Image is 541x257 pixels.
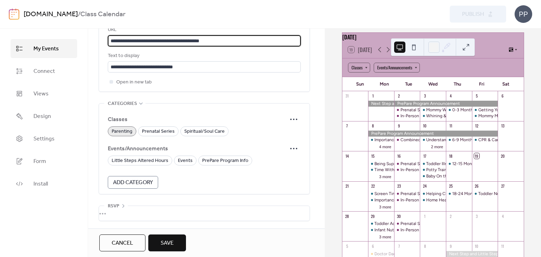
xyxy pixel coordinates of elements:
div: 13 [500,123,505,128]
span: Form [33,157,46,166]
div: Next Step and Little Steps Closed [368,101,394,107]
div: 31 [344,93,350,99]
div: Prenatal Series [400,221,429,227]
div: PP [515,5,532,23]
div: 4 [500,213,505,219]
span: Save [161,239,174,247]
div: 1 [422,213,427,219]
div: 1 [370,93,375,99]
div: Understanding Your Infant & Infant Accidents [420,137,446,143]
span: Settings [33,135,55,143]
div: Fri [470,77,494,91]
div: URL [108,26,299,34]
div: 5 [344,243,350,249]
a: My Events [11,39,77,58]
span: Views [33,90,49,98]
span: Events/Announcements [108,145,287,153]
div: Whining & Tantrums [420,113,446,119]
div: Screen Time and You & Toddler Safety [374,191,447,197]
div: Mommy Work & Quality Childcare [420,107,446,113]
div: 7 [396,243,402,249]
div: CPR & Car Seat Safety [478,137,522,143]
div: Helping Children Process Change & Siblings [426,191,511,197]
span: Parenting [112,127,132,136]
div: 20 [500,153,505,158]
div: Mommy Work & Quality Childcare [426,107,491,113]
div: [DATE] [342,33,524,41]
span: Prenatal Series [142,127,175,136]
span: PrePare Program Info [202,157,248,165]
div: 6 [500,93,505,99]
div: 3 [474,213,479,219]
div: Combined Prenatal Series – Labor & Delivery [394,137,420,143]
div: ••• [99,206,310,221]
div: 12 [474,123,479,128]
div: In-Person Prenatal Series [400,197,449,203]
div: 0-3 Month & 3-6 Month Infant Expectations [446,107,472,113]
div: Mommy Milestones & Creating Kindness [472,113,498,119]
div: Prenatal Series [394,191,420,197]
div: 6-9 Month & 9-12 Month Infant Expectations [452,137,539,143]
div: Whining & Tantrums [426,113,465,119]
div: 11 [448,123,453,128]
div: 26 [474,183,479,189]
div: 2 [448,213,453,219]
div: 27 [500,183,505,189]
div: Wed [421,77,445,91]
a: Install [11,174,77,193]
div: Sun [348,77,372,91]
div: In-Person Prenatal Series [394,197,420,203]
div: 7 [344,123,350,128]
button: 3 more [377,203,394,209]
div: 6-9 Month & 9-12 Month Infant Expectations [446,137,472,143]
span: Events [178,157,193,165]
div: 29 [370,213,375,219]
div: 18-24 Month & 24-36 Month Milestones [446,191,472,197]
div: Toddler Accidents & Your Financial Future [374,221,455,227]
div: In-Person Prenatal Series [394,227,420,233]
div: Prenatal Series [394,161,420,167]
div: In-Person Prenatal Series [400,113,449,119]
div: 5 [474,93,479,99]
a: Form [11,152,77,171]
a: Connect [11,62,77,81]
div: Toddler Nutrition & Toddler Play [472,191,498,197]
div: 6 [370,243,375,249]
div: Prenatal Series [394,107,420,113]
div: Prenatal Series [394,221,420,227]
div: Mon [372,77,397,91]
div: 30 [396,213,402,219]
span: Spiritual/Soul Care [184,127,225,136]
div: Baby On the Move & Staying Out of Debt [426,173,505,179]
div: Baby On the Move & Staying Out of Debt [420,173,446,179]
div: Time With Toddler & Words Matter: Silent Words [368,167,394,173]
div: Next Step and Little Steps Closed [446,251,498,257]
div: 8 [422,243,427,249]
div: 2 [396,93,402,99]
div: Understanding Your Infant & Infant Accidents [426,137,513,143]
button: 3 more [377,173,394,179]
div: 3 [422,93,427,99]
div: 22 [370,183,375,189]
div: PrePare Program Announcement [394,101,498,107]
span: Add Category [113,178,153,187]
div: Infant Nutrition & Budget 101 [374,227,431,233]
span: Open in new tab [116,78,152,87]
div: Toddler Illness & Toddler Oral Health [420,161,446,167]
button: Cancel [99,234,145,251]
div: Toddler Illness & Toddler Oral Health [426,161,496,167]
div: 0-3 Month & 3-6 Month Infant Expectations [452,107,537,113]
span: Cancel [112,239,133,247]
div: Screen Time and You & Toddler Safety [368,191,394,197]
button: Save [148,234,186,251]
div: Sat [494,77,518,91]
div: 12-15 Month & 15-18 Month Milestones [452,161,528,167]
div: In-Person Prenatal Series [394,113,420,119]
div: Toddler Nutrition & Toddler Play [478,191,540,197]
b: Class Calendar [80,8,125,21]
div: 28 [344,213,350,219]
div: 18-24 Month & 24-36 Month Milestones [452,191,530,197]
span: Little Steps Altered Hours [112,157,168,165]
div: 15 [370,153,375,158]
